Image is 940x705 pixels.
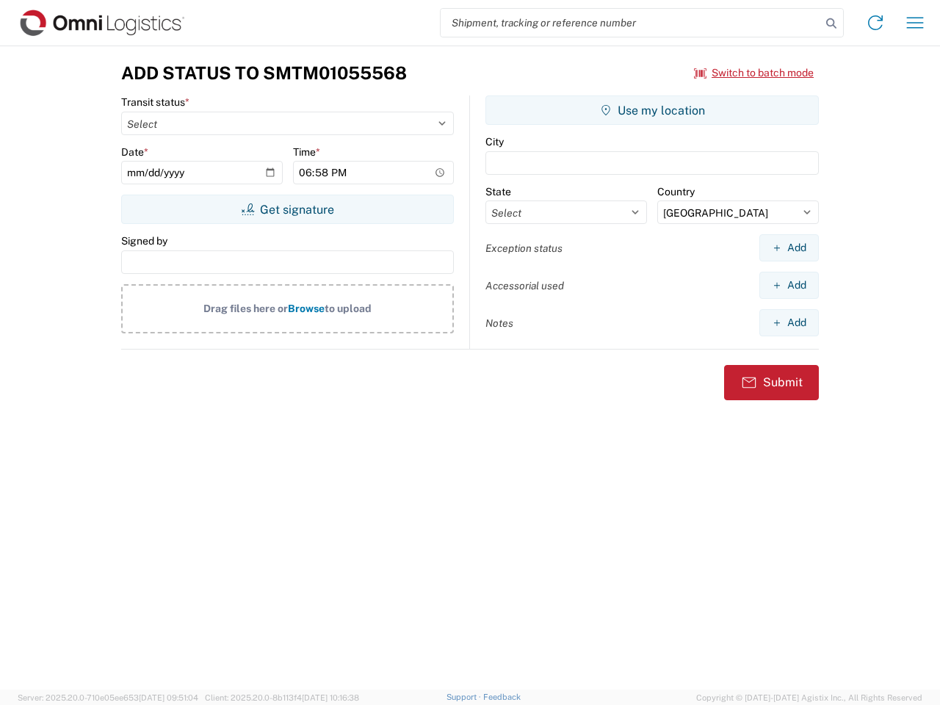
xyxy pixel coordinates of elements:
[293,145,320,159] label: Time
[485,317,513,330] label: Notes
[121,145,148,159] label: Date
[657,185,695,198] label: Country
[203,303,288,314] span: Drag files here or
[759,234,819,261] button: Add
[121,234,167,247] label: Signed by
[18,693,198,702] span: Server: 2025.20.0-710e05ee653
[205,693,359,702] span: Client: 2025.20.0-8b113f4
[288,303,325,314] span: Browse
[302,693,359,702] span: [DATE] 10:16:38
[694,61,814,85] button: Switch to batch mode
[121,195,454,224] button: Get signature
[121,95,189,109] label: Transit status
[696,691,922,704] span: Copyright © [DATE]-[DATE] Agistix Inc., All Rights Reserved
[485,242,563,255] label: Exception status
[759,272,819,299] button: Add
[724,365,819,400] button: Submit
[485,135,504,148] label: City
[485,95,819,125] button: Use my location
[483,693,521,701] a: Feedback
[485,185,511,198] label: State
[485,279,564,292] label: Accessorial used
[139,693,198,702] span: [DATE] 09:51:04
[441,9,821,37] input: Shipment, tracking or reference number
[759,309,819,336] button: Add
[446,693,483,701] a: Support
[121,62,407,84] h3: Add Status to SMTM01055568
[325,303,372,314] span: to upload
